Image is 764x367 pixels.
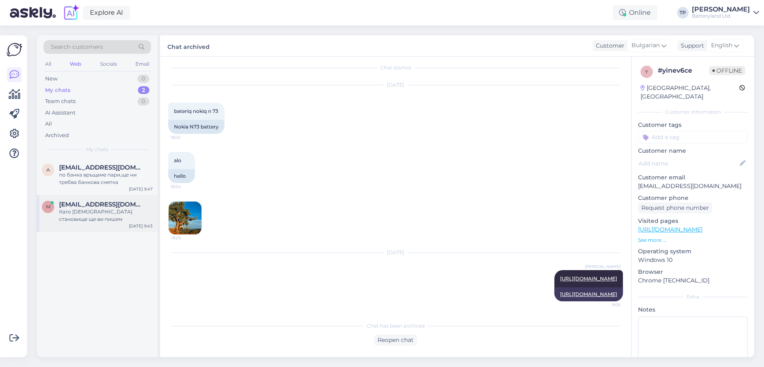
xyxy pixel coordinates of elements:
[174,157,181,163] span: alo
[638,182,748,190] p: [EMAIL_ADDRESS][DOMAIN_NAME]
[585,264,620,270] span: [PERSON_NAME]
[45,131,69,140] div: Archived
[613,5,657,20] div: Online
[638,108,748,116] div: Customer information
[51,43,103,51] span: Search customers
[711,41,732,50] span: English
[171,235,202,241] span: 18:25
[171,183,201,190] span: 18:24
[590,302,620,308] span: 9:05
[638,147,748,155] p: Customer name
[631,41,660,50] span: Bulgarian
[677,7,689,18] div: TP
[677,41,704,50] div: Support
[638,217,748,225] p: Visited pages
[560,291,617,297] a: [URL][DOMAIN_NAME]
[45,97,75,106] div: Team chats
[638,159,738,168] input: Add name
[137,97,149,106] div: 0
[638,121,748,129] p: Customer tags
[638,276,748,285] p: Chrome [TECHNICAL_ID]
[59,201,144,208] span: mehlemov@stantek.com
[45,120,52,128] div: All
[45,86,71,94] div: My chats
[168,249,623,256] div: [DATE]
[83,6,130,20] a: Explore AI
[168,120,224,134] div: Nokia N73 battery
[98,59,119,69] div: Socials
[367,322,425,330] span: Chat has been archived
[638,305,748,314] p: Notes
[45,75,57,83] div: New
[134,59,151,69] div: Email
[692,6,750,13] div: [PERSON_NAME]
[638,247,748,256] p: Operating system
[692,13,750,19] div: Batteryland Ltd
[45,109,75,117] div: AI Assistant
[171,134,201,140] span: 18:22
[638,131,748,143] input: Add a tag
[129,186,153,192] div: [DATE] 9:47
[709,66,745,75] span: Offline
[168,169,195,183] div: hello
[692,6,759,19] a: [PERSON_NAME]Batteryland Ltd
[46,167,50,173] span: a
[640,84,739,101] div: [GEOGRAPHIC_DATA], [GEOGRAPHIC_DATA]
[168,81,623,89] div: [DATE]
[46,204,50,210] span: m
[638,202,712,213] div: Request phone number
[638,194,748,202] p: Customer phone
[137,75,149,83] div: 0
[169,202,201,234] img: Attachment
[174,108,218,114] span: bateriq nokiq n 73
[638,236,748,244] p: See more ...
[86,146,108,153] span: My chats
[59,171,153,186] div: по банка връщаме пари,ще ни трябва банкова сметка
[658,66,709,76] div: # yinev6ce
[638,226,702,233] a: [URL][DOMAIN_NAME]
[592,41,624,50] div: Customer
[638,293,748,300] div: Extra
[129,223,153,229] div: [DATE] 9:43
[560,275,617,282] a: [URL][DOMAIN_NAME]
[167,40,210,51] label: Chat archived
[638,173,748,182] p: Customer email
[638,268,748,276] p: Browser
[68,59,83,69] div: Web
[638,256,748,264] p: Windows 10
[43,59,53,69] div: All
[59,164,144,171] span: aleks4224@abv.bg
[7,42,22,57] img: Askly Logo
[374,335,417,346] div: Reopen chat
[138,86,149,94] div: 2
[645,69,648,75] span: y
[59,208,153,223] div: Като [DEMOGRAPHIC_DATA] становище ще ви пишем
[168,64,623,71] div: Chat started
[62,4,80,21] img: explore-ai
